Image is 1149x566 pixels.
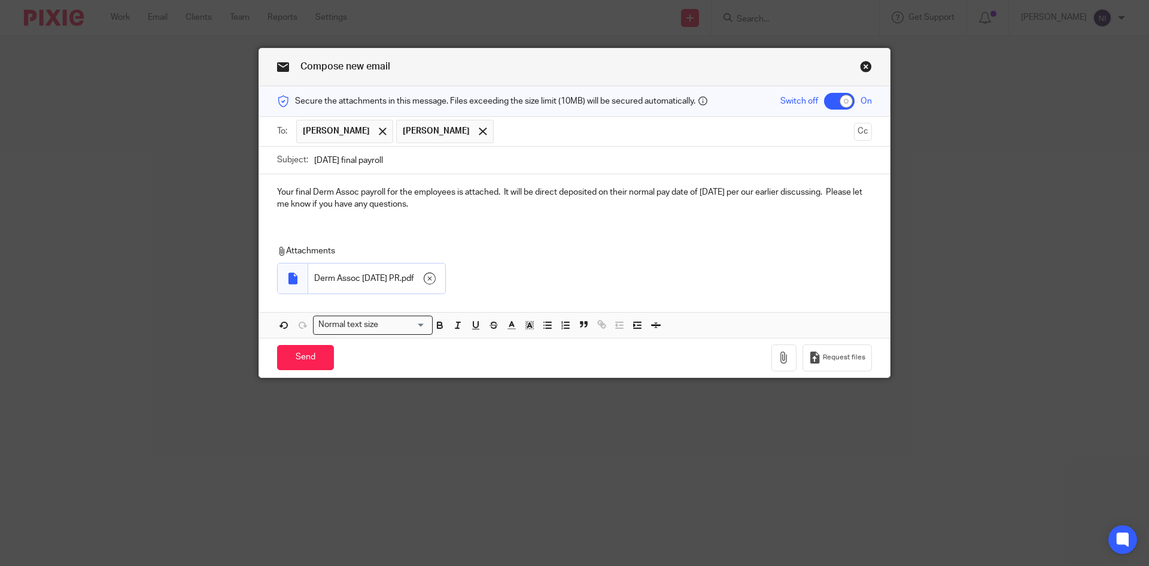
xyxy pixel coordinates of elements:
[803,344,872,371] button: Request files
[403,125,470,137] span: [PERSON_NAME]
[854,123,872,141] button: Cc
[780,95,818,107] span: Switch off
[823,353,865,362] span: Request files
[277,245,855,257] p: Attachments
[308,264,445,293] div: .
[277,125,290,137] label: To:
[277,345,334,371] input: Send
[277,154,308,166] label: Subject:
[313,316,433,334] div: Search for option
[861,95,872,107] span: On
[303,125,370,137] span: [PERSON_NAME]
[860,60,872,77] a: Close this dialog window
[277,186,872,211] p: Your final Derm Assoc payroll for the employees is attached. It will be direct deposited on their...
[402,273,414,284] span: pdf
[314,273,400,284] span: Derm Assoc [DATE] PR
[316,319,381,331] span: Normal text size
[295,95,695,107] span: Secure the attachments in this message. Files exceeding the size limit (10MB) will be secured aut...
[382,319,425,331] input: Search for option
[300,62,390,71] span: Compose new email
